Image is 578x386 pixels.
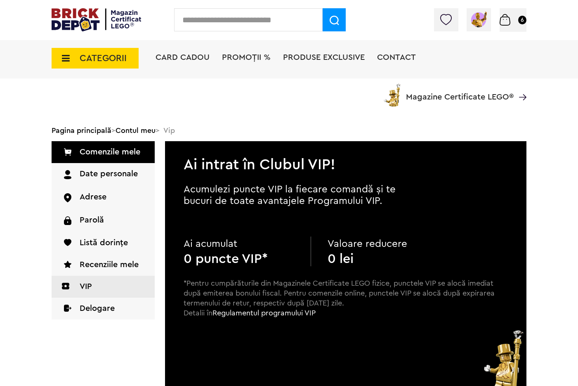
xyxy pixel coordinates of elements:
[212,309,316,317] a: Regulamentul programului VIP
[52,186,155,209] a: Adrese
[184,184,423,207] p: Acumulezi puncte VIP la fiecare comandă și te bucuri de toate avantajele Programului VIP.
[52,276,155,298] a: VIP
[518,16,526,24] small: 6
[184,278,495,333] p: *Pentru cumpărăturile din Magazinele Certificate LEGO fizice, punctele VIP se alocă imediat după ...
[328,252,354,265] b: 0 lei
[283,53,365,62] a: Produse exclusive
[328,237,438,251] p: Valoare reducere
[80,54,127,63] span: CATEGORII
[116,127,156,134] a: Contul meu
[52,120,526,141] div: > > Vip
[52,254,155,276] a: Recenziile mele
[165,141,526,172] h2: Ai intrat în Clubul VIP!
[184,252,268,265] b: 0 puncte VIP*
[52,298,155,320] a: Delogare
[514,82,526,90] a: Magazine Certificate LEGO®
[406,82,514,101] span: Magazine Certificate LEGO®
[52,127,111,134] a: Pagina principală
[52,209,155,232] a: Parolă
[52,141,155,163] a: Comenzile mele
[377,53,416,62] a: Contact
[184,237,294,251] p: Ai acumulat
[222,53,271,62] a: PROMOȚII %
[156,53,210,62] a: Card Cadou
[52,232,155,254] a: Listă dorințe
[52,163,155,186] a: Date personale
